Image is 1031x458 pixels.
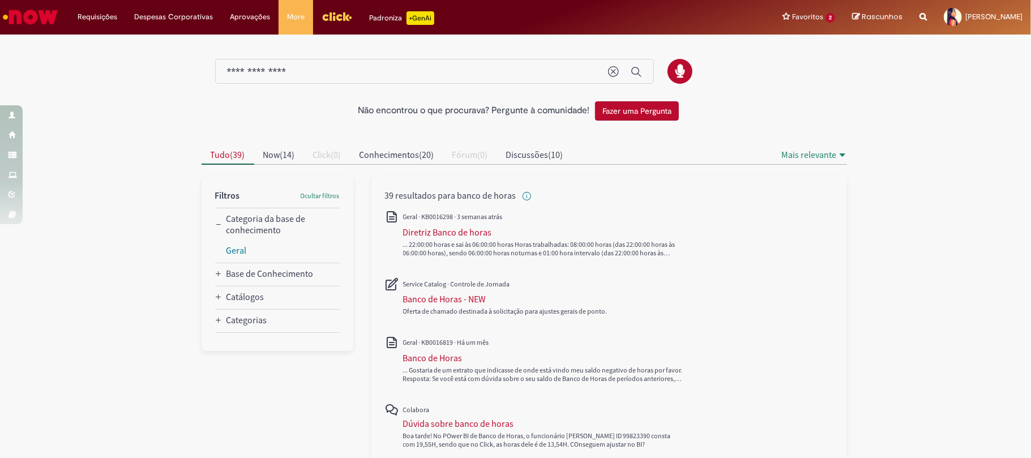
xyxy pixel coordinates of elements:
[595,101,679,121] button: Fazer uma Pergunta
[134,11,213,23] span: Despesas Corporativas
[862,11,902,22] span: Rascunhos
[1,6,59,28] img: ServiceNow
[825,13,835,23] span: 2
[230,11,270,23] span: Aprovações
[965,12,1023,22] span: [PERSON_NAME]
[358,106,589,116] h2: Não encontrou o que procurava? Pergunte à comunidade!
[322,8,352,25] img: click_logo_yellow_360x200.png
[369,11,434,25] div: Padroniza
[287,11,305,23] span: More
[407,11,434,25] p: +GenAi
[792,11,823,23] span: Favoritos
[78,11,117,23] span: Requisições
[852,12,902,23] a: Rascunhos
